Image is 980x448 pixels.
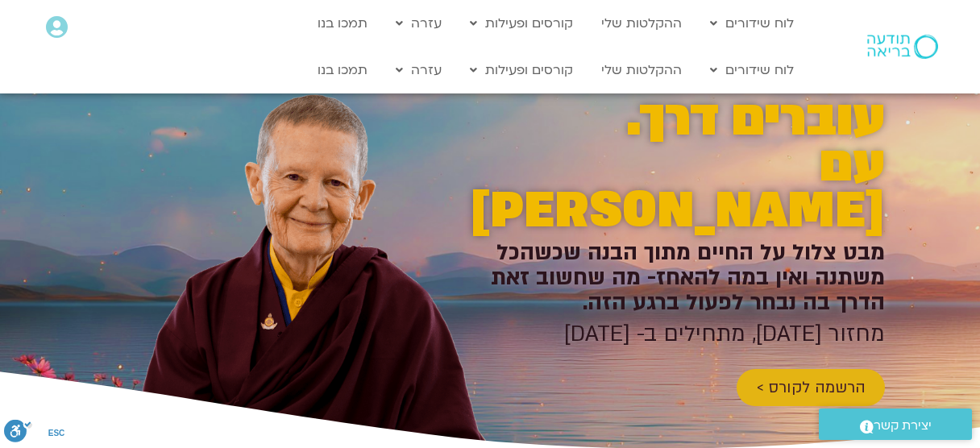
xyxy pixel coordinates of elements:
[593,55,690,85] a: ההקלטות שלי
[388,8,450,39] a: עזרה
[867,35,938,59] img: תודעה בריאה
[309,55,376,85] a: תמכו בנו
[462,55,581,85] a: קורסים ופעילות
[462,8,581,39] a: קורסים ופעילות
[388,55,450,85] a: עזרה
[737,369,885,406] a: הרשמה לקורס >
[458,321,885,346] h2: מחזור [DATE], מתחילים ב- [DATE]
[309,8,376,39] a: תמכו בנו
[874,415,932,437] span: יצירת קשר
[458,97,885,234] h2: עוברים דרך. עם [PERSON_NAME]
[458,240,885,315] h2: מבט צלול על החיים מתוך הבנה שכשהכל משתנה ואין במה להאחז- מה שחשוב זאת הדרך בה נבחר לפעול ברגע הזה.
[756,379,866,396] span: הרשמה לקורס >
[819,409,972,440] a: יצירת קשר
[702,55,802,85] a: לוח שידורים
[702,8,802,39] a: לוח שידורים
[593,8,690,39] a: ההקלטות שלי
